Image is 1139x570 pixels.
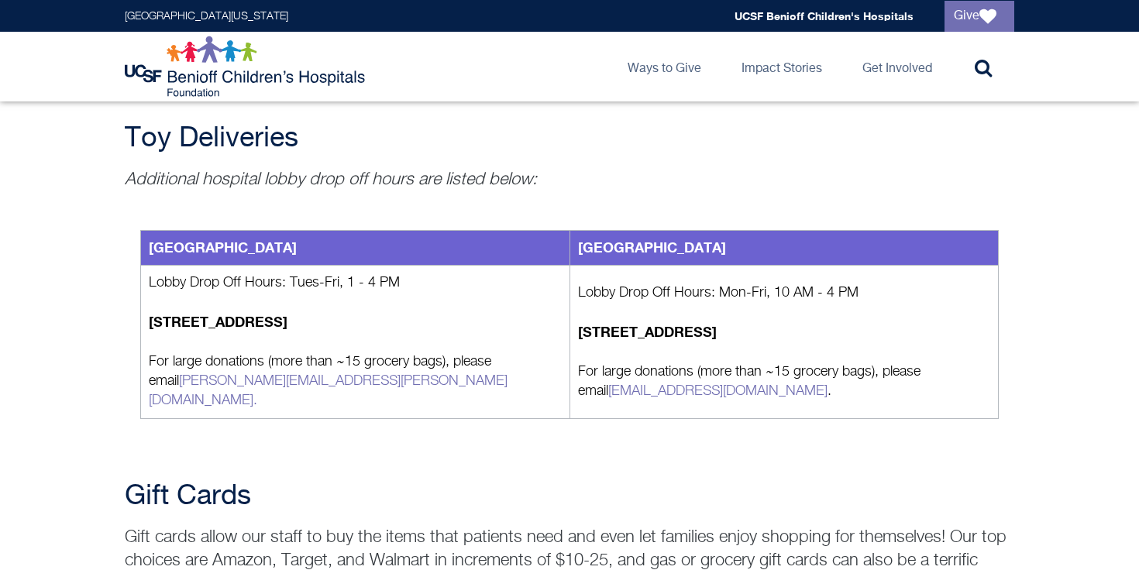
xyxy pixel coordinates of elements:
[125,171,537,188] em: Additional hospital lobby drop off hours are listed below:
[125,481,1014,512] h2: Gift Cards
[125,36,369,98] img: Logo for UCSF Benioff Children's Hospitals Foundation
[578,239,726,256] strong: [GEOGRAPHIC_DATA]
[615,32,714,101] a: Ways to Give
[578,283,991,303] p: Lobby Drop Off Hours: Mon-Fri, 10 AM - 4 PM
[729,32,834,101] a: Impact Stories
[149,352,562,410] p: For large donations (more than ~15 grocery bags), please email
[945,1,1014,32] a: Give
[125,123,1014,154] h2: Toy Deliveries
[578,323,717,340] strong: [STREET_ADDRESS]
[850,32,945,101] a: Get Involved
[149,273,562,293] p: Lobby Drop Off Hours: Tues-Fri, 1 - 4 PM
[149,374,508,407] a: [PERSON_NAME][EMAIL_ADDRESS][PERSON_NAME][DOMAIN_NAME].
[735,9,914,22] a: UCSF Benioff Children's Hospitals
[578,362,991,401] p: For large donations (more than ~15 grocery bags), please email .
[149,239,297,256] strong: [GEOGRAPHIC_DATA]
[608,384,828,398] a: [EMAIL_ADDRESS][DOMAIN_NAME]
[149,313,287,330] strong: [STREET_ADDRESS]
[125,11,288,22] a: [GEOGRAPHIC_DATA][US_STATE]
